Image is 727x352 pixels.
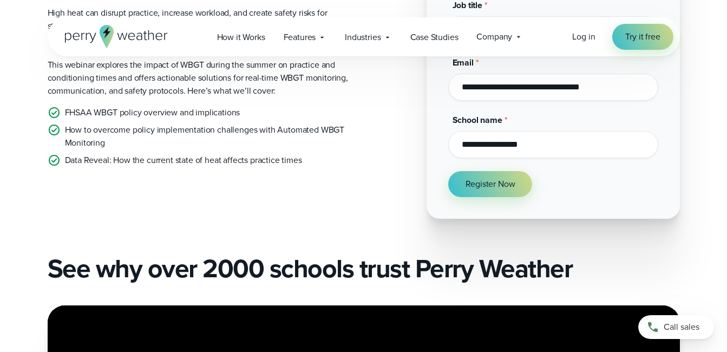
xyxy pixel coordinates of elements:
[48,6,355,45] p: High heat can disrupt practice, increase workload, and create safety risks for students. [PERSON_...
[612,24,673,50] a: Try it free
[345,31,381,44] span: Industries
[638,315,714,339] a: Call sales
[625,30,660,43] span: Try it free
[448,171,533,197] button: Register Now
[453,56,474,69] span: Email
[466,178,515,191] span: Register Now
[217,31,265,44] span: How it Works
[410,31,459,44] span: Case Studies
[664,321,699,334] span: Call sales
[208,26,274,48] a: How it Works
[65,106,240,119] p: FHSAA WBGT policy overview and implications
[572,30,595,43] a: Log in
[453,114,502,126] span: School name
[48,253,680,284] h2: See why over 2000 schools trust Perry Weather
[476,30,512,43] span: Company
[48,58,355,97] p: This webinar explores the impact of WBGT during the summer on practice and conditioning times and...
[65,154,302,167] p: Data Reveal: How the current state of heat affects practice times
[65,123,355,149] p: How to overcome policy implementation challenges with Automated WBGT Monitoring
[284,31,316,44] span: Features
[401,26,468,48] a: Case Studies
